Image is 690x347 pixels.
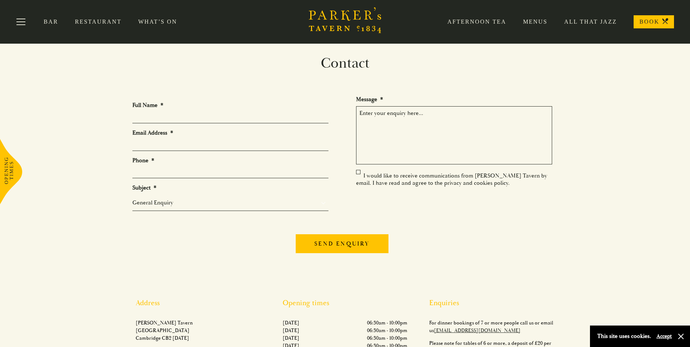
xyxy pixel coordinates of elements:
[283,319,299,327] p: [DATE]
[356,192,467,221] iframe: reCAPTCHA
[434,327,521,334] a: [EMAIL_ADDRESS][DOMAIN_NAME]
[356,172,547,187] label: I would like to receive communications from [PERSON_NAME] Tavern by email. I have read and agree ...
[283,327,299,334] p: [DATE]
[367,319,407,327] p: 06:30am - 10:00pm
[127,55,563,72] h1: Contact
[356,96,383,103] label: Message
[429,299,554,307] h2: Enquiries
[136,299,260,307] h2: Address
[283,299,407,307] h2: Opening times
[657,333,672,340] button: Accept
[597,331,651,342] p: This site uses cookies.
[296,234,388,253] input: Send enquiry
[429,319,554,334] p: For dinner bookings of 7 or more people call us or email us
[367,334,407,342] p: 06:30am - 10:00pm
[136,319,260,342] p: [PERSON_NAME] Tavern [GEOGRAPHIC_DATA] Cambridge CB2 [DATE]​
[132,184,156,192] label: Subject
[132,101,163,109] label: Full Name
[132,157,154,164] label: Phone
[677,333,685,340] button: Close and accept
[283,334,299,342] p: [DATE]
[367,327,407,334] p: 06:30am - 10:00pm
[132,129,173,137] label: Email Address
